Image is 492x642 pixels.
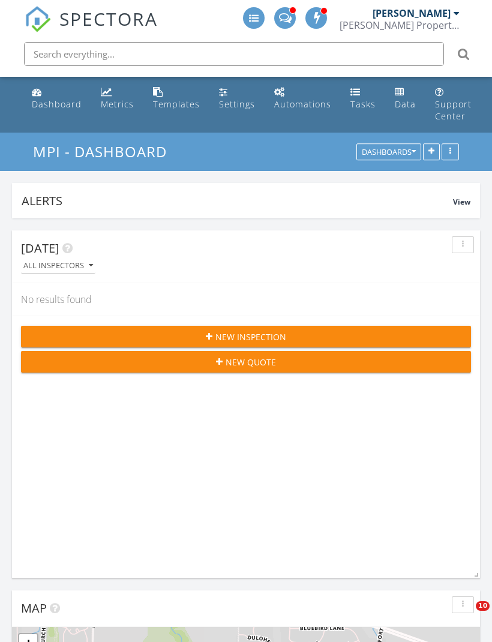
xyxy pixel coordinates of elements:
[21,258,95,274] button: All Inspectors
[451,601,480,630] iframe: Intercom live chat
[25,6,51,32] img: The Best Home Inspection Software - Spectora
[214,82,260,116] a: Settings
[373,7,451,19] div: [PERSON_NAME]
[153,98,200,110] div: Templates
[219,98,255,110] div: Settings
[390,82,421,116] a: Data
[350,98,376,110] div: Tasks
[21,240,59,256] span: [DATE]
[22,193,453,209] div: Alerts
[21,600,47,616] span: Map
[23,262,93,270] div: All Inspectors
[21,326,471,347] button: New Inspection
[226,356,276,368] span: New Quote
[269,82,336,116] a: Automations (Advanced)
[59,6,158,31] span: SPECTORA
[33,142,177,161] a: MPI - Dashboard
[430,82,476,128] a: Support Center
[25,16,158,41] a: SPECTORA
[27,82,86,116] a: Dashboard
[21,351,471,373] button: New Quote
[12,283,480,316] div: No results found
[148,82,205,116] a: Templates
[346,82,380,116] a: Tasks
[435,98,472,122] div: Support Center
[356,144,421,161] button: Dashboards
[362,148,416,157] div: Dashboards
[453,197,470,207] span: View
[274,98,331,110] div: Automations
[340,19,460,31] div: Maschino Property Inspections, LLC
[215,331,286,343] span: New Inspection
[395,98,416,110] div: Data
[32,98,82,110] div: Dashboard
[476,601,490,611] span: 10
[24,42,444,66] input: Search everything...
[101,98,134,110] div: Metrics
[96,82,139,116] a: Metrics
